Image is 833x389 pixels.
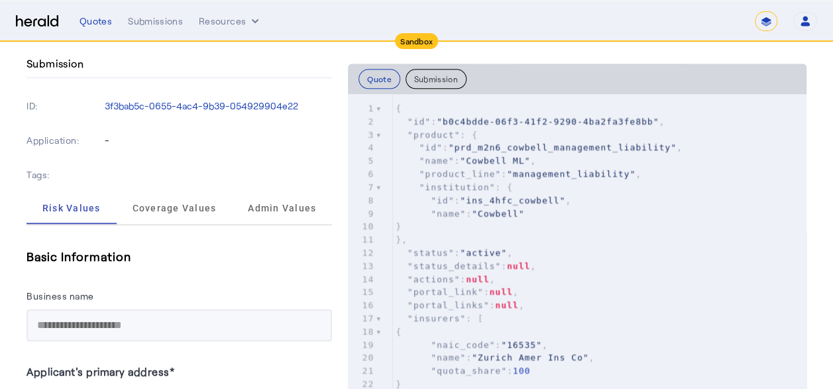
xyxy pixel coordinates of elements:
h4: Submission [27,56,83,72]
div: 4 [348,141,376,154]
span: "quota_share" [431,366,507,376]
span: : , [396,353,594,362]
span: : { [396,182,513,192]
span: "naic_code" [431,340,495,350]
span: : , [396,169,641,179]
span: null [507,261,530,271]
div: 16 [348,299,376,312]
span: : , [396,156,536,166]
span: "insurers" [408,313,466,323]
span: : , [396,300,524,310]
span: "institution" [419,182,496,192]
span: "status_details" [408,261,501,271]
span: }, [396,235,408,245]
div: 11 [348,233,376,247]
div: 2 [348,115,376,129]
div: 21 [348,364,376,378]
span: "name" [431,353,466,362]
span: Coverage Values [133,203,217,213]
span: "actions" [408,274,460,284]
span: "status" [408,248,455,258]
span: : , [396,287,518,297]
h5: Basic Information [27,247,332,266]
span: : [ [396,313,484,323]
p: 3f3bab5c-0655-4ac4-9b39-054929904e22 [105,99,332,113]
span: "name" [431,209,466,219]
span: : , [396,142,683,152]
span: 100 [513,366,530,376]
p: Tags: [27,166,102,184]
span: { [396,103,402,113]
label: Business name [27,290,94,302]
span: : { [396,130,478,140]
div: 12 [348,247,376,260]
div: 8 [348,194,376,207]
span: : , [396,117,665,127]
span: Admin Values [248,203,316,213]
div: 10 [348,220,376,233]
div: Sandbox [395,33,438,49]
span: } [396,221,402,231]
span: "id" [408,117,431,127]
div: 15 [348,286,376,299]
div: 7 [348,181,376,194]
span: "portal_link" [408,287,484,297]
span: "active" [460,248,507,258]
div: 9 [348,207,376,221]
span: "Cowbell" [472,209,524,219]
span: "ins_4hfc_cowbell" [460,195,565,205]
span: : , [396,248,513,258]
div: 14 [348,273,376,286]
span: Risk Values [42,203,101,213]
div: 18 [348,325,376,339]
span: null [489,287,512,297]
div: 13 [348,260,376,273]
span: "prd_m2n6_cowbell_management_liability" [449,142,677,152]
span: { [396,327,402,337]
button: Resources dropdown menu [199,15,262,28]
div: 6 [348,168,376,181]
div: 19 [348,339,376,352]
div: 20 [348,351,376,364]
span: "16535" [501,340,542,350]
span: "Zurich Amer Ins Co" [472,353,589,362]
p: Application: [27,131,102,150]
p: ID: [27,97,102,115]
p: - [105,134,332,147]
span: "b0c4bdde-06f3-41f2-9290-4ba2fa3fe8bb" [437,117,659,127]
div: 1 [348,102,376,115]
div: Quotes [80,15,112,28]
span: null [495,300,518,310]
span: : [396,209,524,219]
span: "management_liability" [507,169,636,179]
span: "id" [431,195,454,205]
button: Quote [359,69,400,89]
span: "Cowbell ML" [460,156,530,166]
span: : , [396,274,495,284]
span: null [466,274,489,284]
div: Submissions [128,15,183,28]
span: "id" [419,142,443,152]
span: : , [396,340,548,350]
span: : , [396,195,571,205]
span: "product_line" [419,169,502,179]
label: Applicant's primary address* [27,365,174,378]
div: 3 [348,129,376,142]
span: "name" [419,156,455,166]
span: } [396,379,402,389]
div: 5 [348,154,376,168]
div: 17 [348,312,376,325]
span: : [396,366,530,376]
span: "portal_links" [408,300,490,310]
span: : , [396,261,536,271]
button: Submission [406,69,467,89]
img: Herald Logo [16,15,58,28]
span: "product" [408,130,460,140]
